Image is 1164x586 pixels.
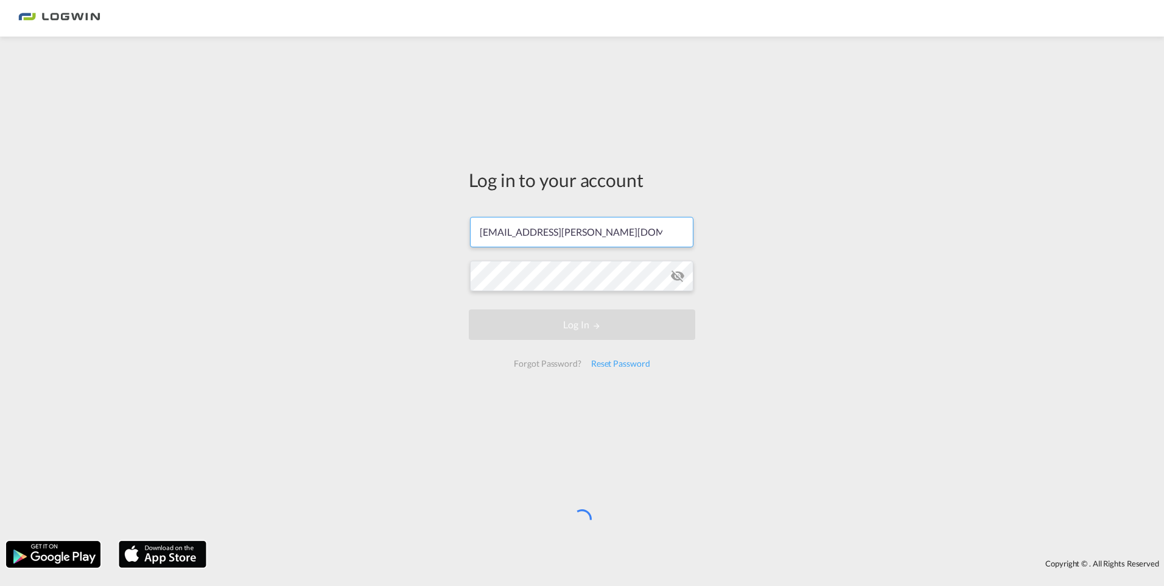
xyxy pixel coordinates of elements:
[509,353,586,375] div: Forgot Password?
[212,553,1164,574] div: Copyright © . All Rights Reserved
[469,167,695,192] div: Log in to your account
[470,217,693,247] input: Enter email/phone number
[18,5,100,32] img: bc73a0e0d8c111efacd525e4c8ad7d32.png
[670,269,685,283] md-icon: icon-eye-off
[117,540,208,569] img: apple.png
[586,353,655,375] div: Reset Password
[5,540,102,569] img: google.png
[469,309,695,340] button: LOGIN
